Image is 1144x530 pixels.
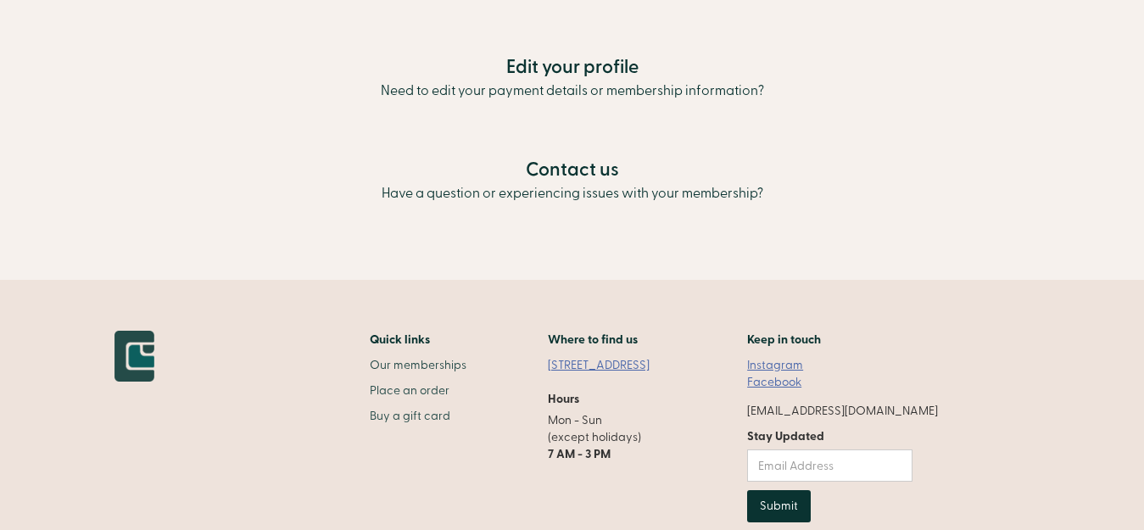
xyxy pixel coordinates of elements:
a: Instagram [747,357,803,374]
label: Stay Updated [747,428,912,445]
a: Facebook [747,374,801,391]
a: Our memberships [370,357,466,374]
input: Submit [747,490,811,522]
h5: Hours [548,391,579,408]
form: Email Form [747,428,912,522]
p: Mon - Sun (except holidays) [548,412,667,463]
h2: Quick links [370,331,466,349]
a: Buy a gift card [370,408,466,425]
input: Email Address [747,449,912,482]
h5: Keep in touch [747,331,821,349]
strong: 7 AM - 3 PM [548,446,611,462]
a: [STREET_ADDRESS] [548,357,667,374]
div: [EMAIL_ADDRESS][DOMAIN_NAME] [747,403,938,420]
a: Place an order [370,382,466,399]
h5: Where to find us [548,331,638,349]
